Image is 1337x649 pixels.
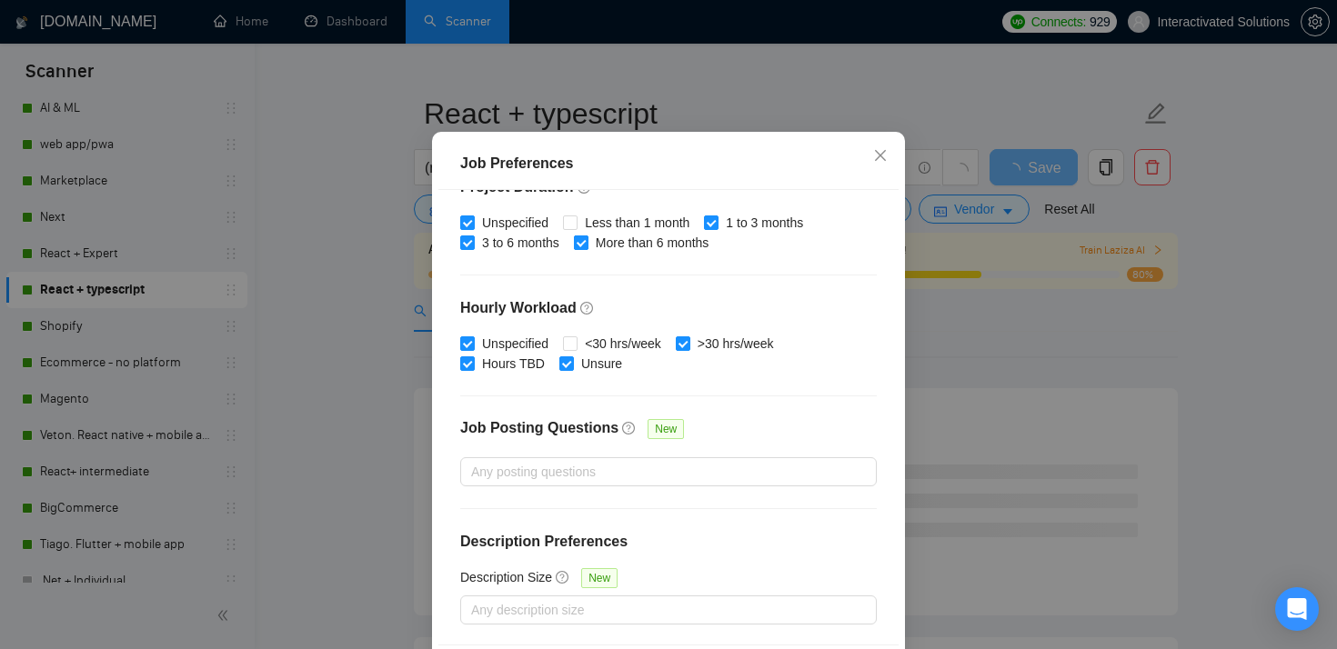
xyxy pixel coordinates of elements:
[856,132,905,181] button: Close
[460,297,877,319] h4: Hourly Workload
[460,417,618,439] h4: Job Posting Questions
[460,176,877,198] h4: Project Duration
[581,568,618,588] span: New
[475,233,567,253] span: 3 to 6 months
[588,233,717,253] span: More than 6 months
[578,334,668,354] span: <30 hrs/week
[475,334,556,354] span: Unspecified
[460,567,552,587] h5: Description Size
[873,148,888,163] span: close
[475,354,552,374] span: Hours TBD
[578,179,592,194] span: question-circle
[460,153,877,175] div: Job Preferences
[460,531,877,553] h4: Description Preferences
[574,354,629,374] span: Unsure
[1275,587,1319,631] div: Open Intercom Messenger
[648,419,684,439] span: New
[719,213,810,233] span: 1 to 3 months
[475,213,556,233] span: Unspecified
[622,420,637,434] span: question-circle
[556,569,570,584] span: question-circle
[690,334,781,354] span: >30 hrs/week
[580,300,595,315] span: question-circle
[578,213,697,233] span: Less than 1 month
